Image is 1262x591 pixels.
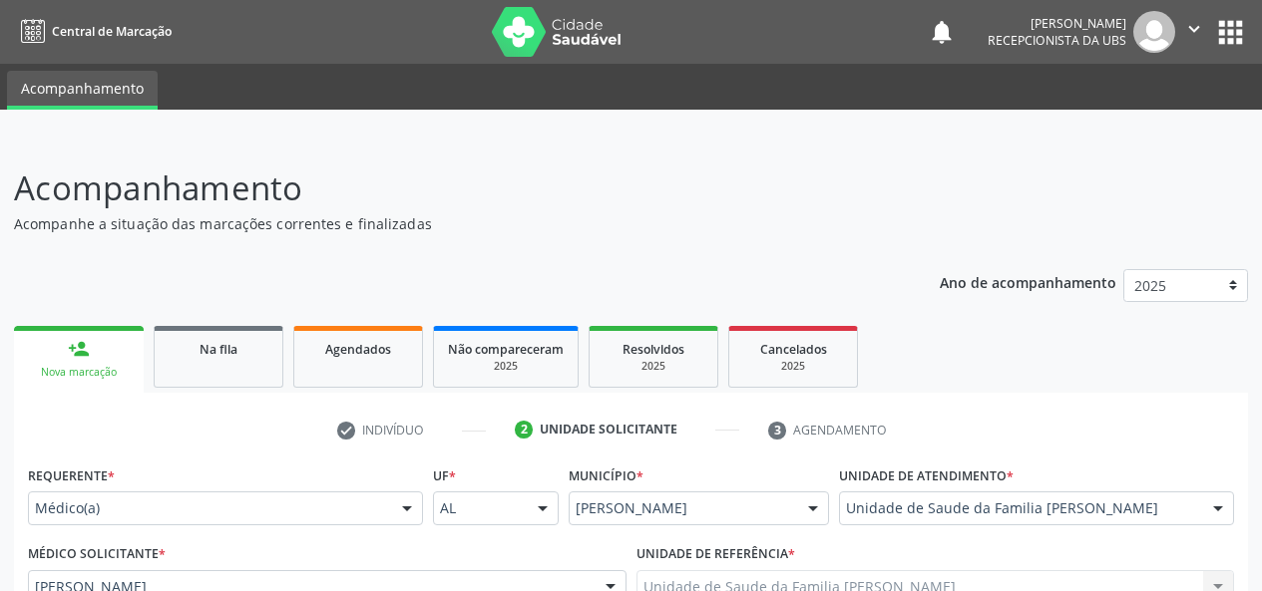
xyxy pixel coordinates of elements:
span: Não compareceram [448,341,564,358]
div: 2025 [604,359,703,374]
button:  [1175,11,1213,53]
span: AL [440,498,517,518]
div: person_add [68,338,90,360]
i:  [1183,18,1205,40]
button: notifications [928,18,956,46]
div: 2025 [448,359,564,374]
label: Médico Solicitante [28,539,166,570]
span: Resolvidos [623,341,684,358]
label: Unidade de referência [636,539,795,570]
div: 2025 [743,359,843,374]
button: apps [1213,15,1248,50]
span: Agendados [325,341,391,358]
span: Na fila [200,341,237,358]
span: Recepcionista da UBS [988,32,1126,49]
div: Nova marcação [28,365,130,380]
div: 2 [515,421,533,439]
span: Cancelados [760,341,827,358]
span: Central de Marcação [52,23,172,40]
label: Requerente [28,460,115,491]
span: [PERSON_NAME] [576,498,788,518]
a: Central de Marcação [14,15,172,48]
label: Município [569,460,643,491]
p: Acompanhamento [14,163,878,213]
span: Médico(a) [35,498,382,518]
div: Unidade solicitante [540,421,677,439]
label: UF [433,460,456,491]
p: Acompanhe a situação das marcações correntes e finalizadas [14,213,878,234]
a: Acompanhamento [7,71,158,110]
p: Ano de acompanhamento [940,269,1116,294]
img: img [1133,11,1175,53]
span: Unidade de Saude da Familia [PERSON_NAME] [846,498,1193,518]
div: [PERSON_NAME] [988,15,1126,32]
label: Unidade de atendimento [839,460,1014,491]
